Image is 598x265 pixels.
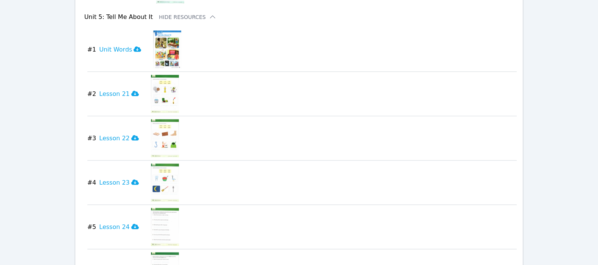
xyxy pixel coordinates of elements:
span: # 2 [87,89,96,99]
h3: Lesson 22 [99,134,139,143]
span: # 4 [87,178,96,187]
span: # 1 [87,45,96,54]
h3: Lesson 23 [99,178,139,187]
button: #4Lesson 23 [87,164,145,202]
h3: Lesson 24 [99,223,139,232]
span: # 3 [87,134,96,143]
img: Unit Words [153,31,181,69]
button: #2Lesson 21 [87,75,145,113]
img: Lesson 22 [151,119,179,157]
h3: Unit Words [99,45,141,54]
button: #3Lesson 22 [87,119,145,157]
img: Lesson 23 [151,164,179,202]
h3: Unit 5: Tell Me About It [84,13,153,22]
h3: Lesson 21 [99,89,139,99]
button: #5Lesson 24 [87,208,145,246]
button: Hide Resources [159,13,216,21]
button: #1Unit Words [87,31,148,69]
img: Lesson 24 [151,208,179,246]
img: Lesson 21 [151,75,179,113]
span: # 5 [87,223,96,232]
